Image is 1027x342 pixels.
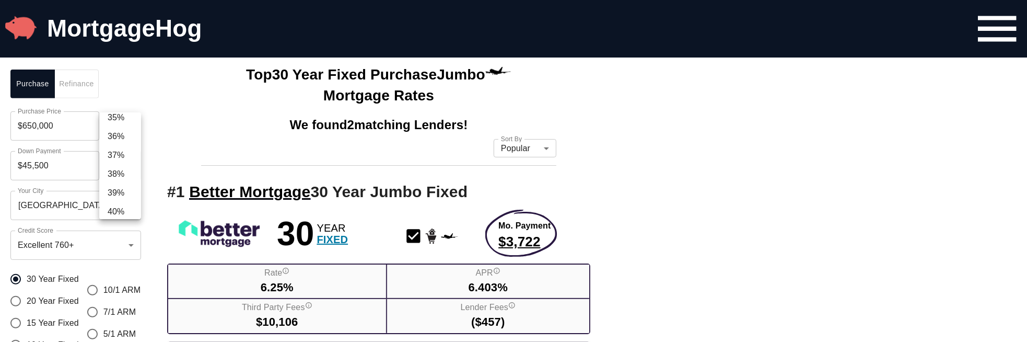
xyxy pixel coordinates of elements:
[99,127,141,146] li: 36%
[99,165,141,184] li: 38%
[99,184,141,202] li: 39%
[99,202,141,221] li: 40%
[99,108,141,127] li: 35%
[99,146,141,165] li: 37%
